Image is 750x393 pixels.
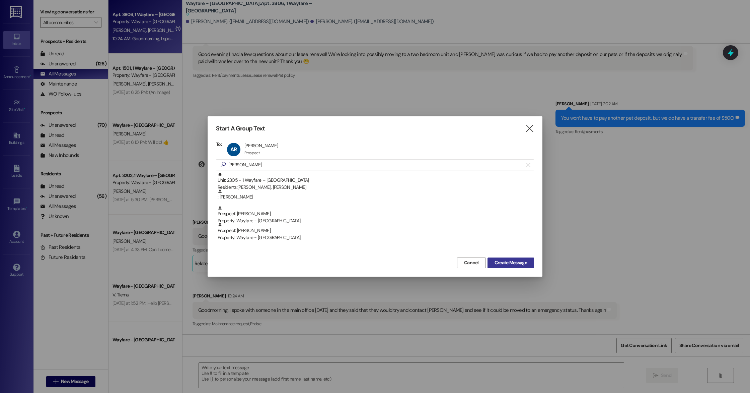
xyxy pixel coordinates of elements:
[495,259,527,266] span: Create Message
[218,172,534,191] div: Unit: 2305 - 1 Wayfare – [GEOGRAPHIC_DATA]
[228,160,523,170] input: Search for any contact or apartment
[218,234,534,241] div: Property: Wayfare - [GEOGRAPHIC_DATA]
[216,125,265,132] h3: Start A Group Text
[216,189,534,206] div: : [PERSON_NAME]
[216,206,534,222] div: Prospect: [PERSON_NAME]Property: Wayfare - [GEOGRAPHIC_DATA]
[218,184,534,191] div: Residents: [PERSON_NAME], [PERSON_NAME]
[244,150,260,156] div: Prospect
[218,217,534,224] div: Property: Wayfare - [GEOGRAPHIC_DATA]
[464,259,479,266] span: Cancel
[218,206,534,225] div: Prospect: [PERSON_NAME]
[457,258,486,268] button: Cancel
[523,160,534,170] button: Clear text
[218,161,228,168] i: 
[526,162,530,168] i: 
[230,146,237,153] span: AR
[216,172,534,189] div: Unit: 2305 - 1 Wayfare – [GEOGRAPHIC_DATA]Residents:[PERSON_NAME], [PERSON_NAME]
[487,258,534,268] button: Create Message
[218,222,534,241] div: Prospect: [PERSON_NAME]
[525,125,534,132] i: 
[244,143,278,149] div: [PERSON_NAME]
[216,222,534,239] div: Prospect: [PERSON_NAME]Property: Wayfare - [GEOGRAPHIC_DATA]
[216,141,222,147] h3: To:
[218,189,534,201] div: : [PERSON_NAME]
